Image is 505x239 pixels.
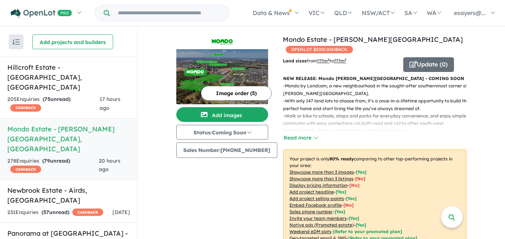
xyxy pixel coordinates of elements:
[289,202,342,208] u: Embed Facebook profile
[283,134,318,142] button: Read more
[283,35,463,44] a: Mondo Estate - [PERSON_NAME][GEOGRAPHIC_DATA]
[201,86,272,101] button: Image order (5)
[343,202,354,208] span: [ No ]
[44,96,50,102] span: 75
[12,39,20,45] img: sort.svg
[454,9,486,17] span: esayers@...
[42,157,70,164] strong: ( unread)
[32,35,113,49] button: Add projects and builders
[346,196,357,201] span: [ Yes ]
[7,62,130,92] h5: Hillcroft Estate - [GEOGRAPHIC_DATA] , [GEOGRAPHIC_DATA]
[286,46,353,53] span: OPENLOT $ 200 CASHBACK
[289,169,354,175] u: Showcase more than 3 images
[349,182,360,188] span: [ No ]
[335,209,345,214] span: [ Yes ]
[289,176,353,181] u: Showcase more than 3 listings
[356,169,367,175] span: [ Yes ]
[44,157,50,164] span: 79
[11,9,72,18] img: Openlot PRO Logo White
[7,157,99,174] div: 278 Enquir ies
[72,209,103,216] span: CASHBACK
[289,216,347,221] u: Invite your team members
[345,58,346,62] sup: 2
[289,209,333,214] u: Sales phone number
[176,107,268,122] button: Add images
[289,182,347,188] u: Display pricing information
[329,156,354,162] b: 80 % ready
[283,58,307,64] b: Land sizes
[10,104,41,112] span: CASHBACK
[356,222,366,228] span: [Yes]
[43,96,71,102] strong: ( unread)
[283,75,466,82] p: NEW RELEASE: Mondo [PERSON_NAME][GEOGRAPHIC_DATA] - COMING SOON
[283,112,472,135] p: - Walk or bike to schools, shops and parks for everyday convenience, and enjoy simple commutes wi...
[7,208,103,217] div: 231 Enquir ies
[289,189,334,195] u: Add project headline
[176,142,277,158] button: Sales Number:[PHONE_NUMBER]
[283,57,398,65] p: from
[289,196,344,201] u: Add project selling-points
[329,58,346,64] span: to
[334,58,346,64] u: ???m
[317,58,329,64] u: ??? m
[403,57,454,72] button: Update (0)
[179,37,265,46] img: Mondo Estate - Edmondson Park Logo
[283,82,472,97] p: - Mondo by Landcom, a new neighbourhood in the sought-after southernmost corner of [PERSON_NAME][...
[176,125,268,140] button: Status:Coming Soon
[349,216,359,221] span: [ Yes ]
[283,97,472,112] p: - With only 147 land lots to choose from, it’s a once-in-a-lifetime opportunity to build the perf...
[100,96,120,111] span: 17 hours ago
[10,166,41,173] span: CASHBACK
[355,176,365,181] span: [ No ]
[333,229,402,234] span: [Refer to your promoted plan]
[112,209,130,216] span: [DATE]
[111,5,228,21] input: Try estate name, suburb, builder or developer
[99,157,120,173] span: 20 hours ago
[176,35,268,104] a: Mondo Estate - Edmondson Park LogoMondo Estate - Edmondson Park
[176,49,268,104] img: Mondo Estate - Edmondson Park
[328,58,329,62] sup: 2
[289,229,331,234] u: Weekend eDM slots
[289,222,354,228] u: Native ads (Promoted estate)
[43,209,49,216] span: 57
[336,189,346,195] span: [ Yes ]
[42,209,69,216] strong: ( unread)
[7,95,100,113] div: 205 Enquir ies
[7,185,130,205] h5: Newbrook Estate - Airds , [GEOGRAPHIC_DATA]
[7,124,130,154] h5: Mondo Estate - [PERSON_NAME][GEOGRAPHIC_DATA] , [GEOGRAPHIC_DATA]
